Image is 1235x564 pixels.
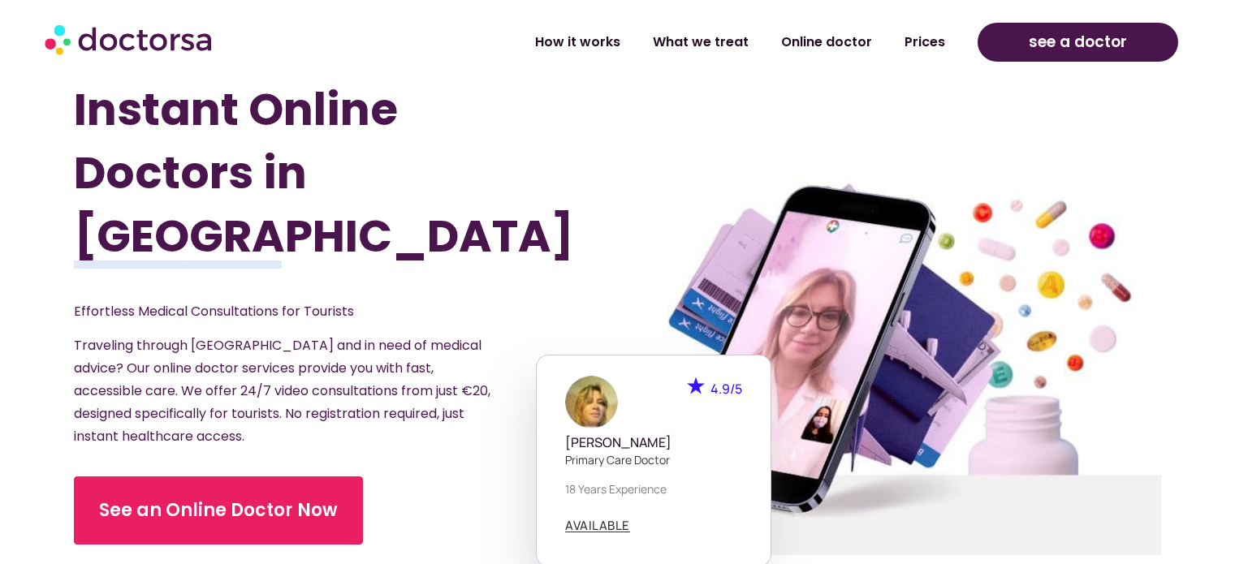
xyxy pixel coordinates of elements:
[326,24,961,61] nav: Menu
[710,380,742,398] span: 4.9/5
[765,24,888,61] a: Online doctor
[519,24,637,61] a: How it works
[565,519,630,532] span: AVAILABLE
[74,302,354,321] span: Effortless Medical Consultations for Tourists
[74,476,363,545] a: See an Online Doctor Now
[565,435,742,450] h5: [PERSON_NAME]
[565,519,630,532] a: AVAILABLE
[565,480,742,497] p: 18 years experience
[978,23,1178,62] a: see a doctor
[74,78,536,268] h1: Instant Online Doctors in [GEOGRAPHIC_DATA]
[637,24,765,61] a: What we treat
[74,336,490,446] span: Traveling through [GEOGRAPHIC_DATA] and in need of medical advice? Our online doctor services pro...
[565,451,742,468] p: Primary care doctor
[888,24,961,61] a: Prices
[1029,29,1127,55] span: see a doctor
[99,497,338,523] span: See an Online Doctor Now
